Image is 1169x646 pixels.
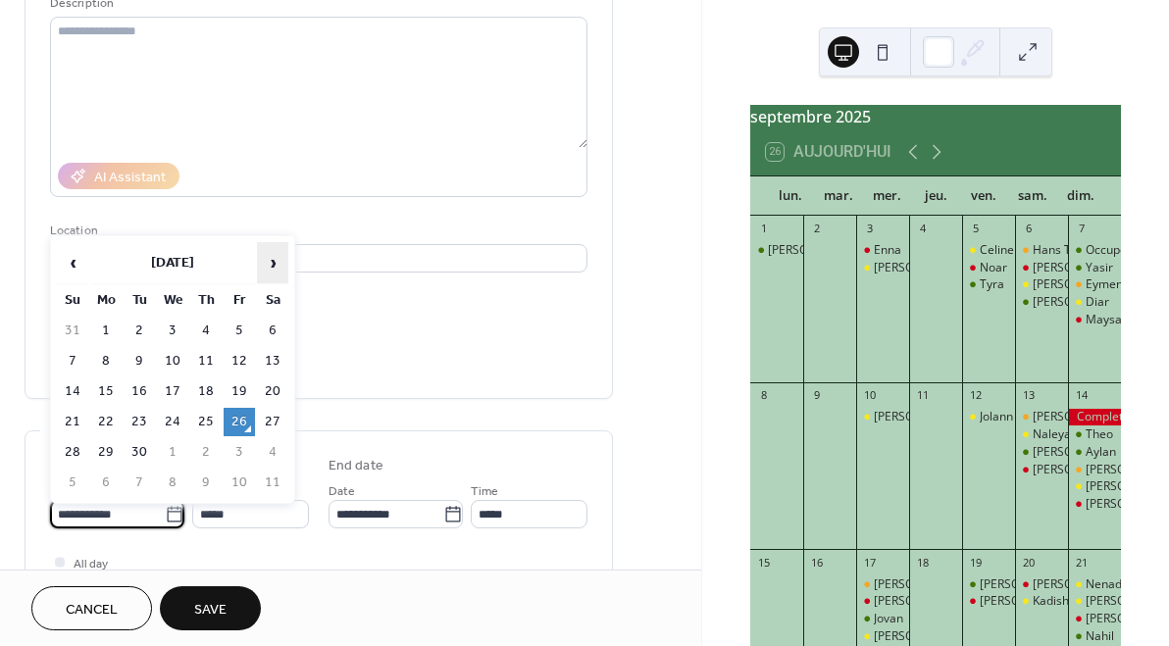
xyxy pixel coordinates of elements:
[980,593,1072,610] div: [PERSON_NAME]
[57,347,88,375] td: 7
[90,242,255,284] th: [DATE]
[1015,576,1068,593] div: Jessica
[874,242,901,259] div: Enna
[980,276,1004,293] div: Tyra
[257,408,288,436] td: 27
[968,388,983,403] div: 12
[980,260,1007,276] div: Noar
[224,469,255,497] td: 10
[962,276,1015,293] div: Tyra
[750,242,803,259] div: Laurin
[258,243,287,282] span: ›
[90,408,122,436] td: 22
[1033,294,1125,311] div: [PERSON_NAME]
[124,438,155,467] td: 30
[980,576,1072,593] div: [PERSON_NAME]
[57,438,88,467] td: 28
[856,628,909,645] div: Lavin Mira
[90,377,122,406] td: 15
[1086,628,1114,645] div: Nahil
[1068,242,1121,259] div: Occupé/Besetzt
[960,176,1008,216] div: ven.
[856,611,909,627] div: Jovan
[874,611,903,627] div: Jovan
[856,593,909,610] div: Alessio
[856,576,909,593] div: Marco T1
[1068,444,1121,461] div: Aylan
[1021,222,1036,236] div: 6
[968,222,983,236] div: 5
[862,222,877,236] div: 3
[224,317,255,345] td: 5
[257,438,288,467] td: 4
[809,388,824,403] div: 9
[756,555,771,570] div: 15
[915,222,930,236] div: 4
[157,286,188,315] th: We
[90,469,122,497] td: 6
[1033,444,1125,461] div: [PERSON_NAME]
[1086,426,1113,443] div: Theo
[190,469,222,497] td: 9
[1015,462,1068,478] div: Stefania Maria
[66,600,118,621] span: Cancel
[809,555,824,570] div: 16
[962,593,1015,610] div: Gabrielle
[157,377,188,406] td: 17
[160,586,261,630] button: Save
[1086,576,1122,593] div: Nenad
[471,481,498,502] span: Time
[1015,242,1068,259] div: Hans T1
[1057,176,1105,216] div: dim.
[157,347,188,375] td: 10
[190,317,222,345] td: 4
[1033,462,1125,478] div: [PERSON_NAME]
[962,576,1015,593] div: Enis
[962,242,1015,259] div: Celine
[190,408,222,436] td: 25
[1008,176,1056,216] div: sam.
[224,438,255,467] td: 3
[1068,294,1121,311] div: Diar
[766,176,814,216] div: lun.
[31,586,152,630] button: Cancel
[750,105,1121,128] div: septembre 2025
[124,347,155,375] td: 9
[124,317,155,345] td: 2
[58,243,87,282] span: ‹
[224,408,255,436] td: 26
[968,555,983,570] div: 19
[1033,426,1071,443] div: Naleya
[257,469,288,497] td: 11
[1074,388,1089,403] div: 14
[862,555,877,570] div: 17
[190,347,222,375] td: 11
[1033,576,1125,593] div: [PERSON_NAME]
[815,176,863,216] div: mar.
[980,242,1014,259] div: Celine
[856,242,909,259] div: Enna
[90,317,122,345] td: 1
[157,408,188,436] td: 24
[756,388,771,403] div: 8
[1068,426,1121,443] div: Theo
[1074,222,1089,236] div: 7
[157,469,188,497] td: 8
[962,409,1015,425] div: Jolann
[1015,409,1068,425] div: Gabriel Giuseppe T1
[915,555,930,570] div: 18
[57,377,88,406] td: 14
[1021,555,1036,570] div: 20
[57,469,88,497] td: 5
[1021,388,1036,403] div: 13
[1068,312,1121,328] div: Maysa
[874,260,966,276] div: [PERSON_NAME]
[874,628,966,645] div: [PERSON_NAME]
[980,409,1013,425] div: Jolann
[1074,555,1089,570] div: 21
[190,286,222,315] th: Th
[224,377,255,406] td: 19
[329,481,355,502] span: Date
[1068,462,1121,478] div: Leonora T1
